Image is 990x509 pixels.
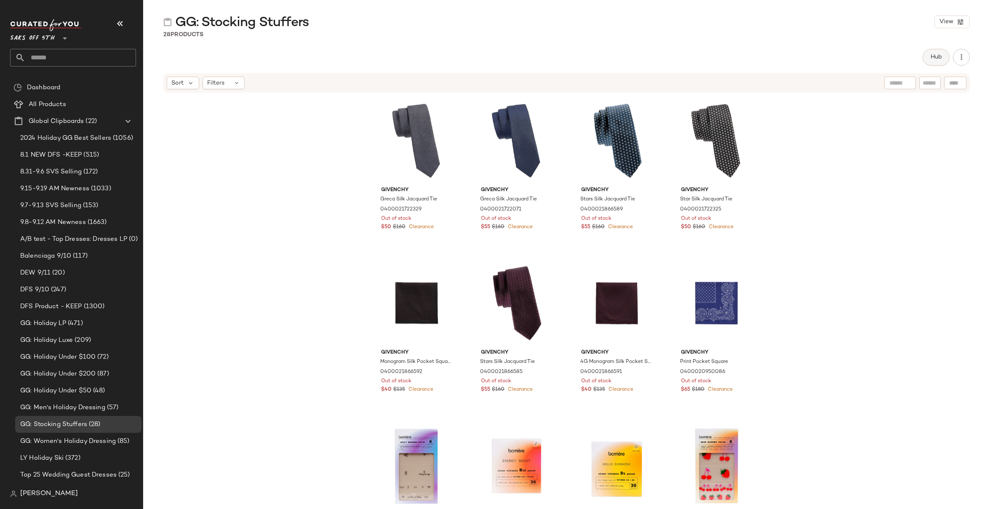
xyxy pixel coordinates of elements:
[680,196,732,203] span: Star Silk Jacquard Tie
[20,336,73,345] span: GG: Holiday Luxe
[20,352,96,362] span: GG: Holiday Under $100
[82,167,98,177] span: (172)
[934,16,970,28] button: View
[407,224,434,230] span: Clearance
[163,18,172,26] img: svg%3e
[574,261,659,346] img: 0400021866591_REDBLUE
[66,319,83,328] span: (471)
[574,423,659,508] img: 0400021998992
[381,215,411,223] span: Out of stock
[20,420,87,429] span: GG: Stocking Stuffers
[380,368,422,376] span: 0400021866592
[474,98,559,183] img: 0400021722071_NAVY
[20,235,127,244] span: A/B test - Top Dresses: Dresses LP
[10,490,17,497] img: svg%3e
[20,437,116,446] span: GG: Women's Holiday Dressing
[20,403,105,413] span: GG: Men's Holiday Dressing
[381,187,452,194] span: Givenchy
[81,201,99,211] span: (153)
[481,215,511,223] span: Out of stock
[706,387,733,392] span: Clearance
[581,187,652,194] span: Givenchy
[681,378,711,385] span: Out of stock
[681,349,752,357] span: Givenchy
[20,470,117,480] span: Top 25 Wedding Guest Dresses
[96,352,109,362] span: (72)
[923,49,950,66] button: Hub
[84,117,97,126] span: (22)
[680,368,725,376] span: 0400020950086
[207,79,224,88] span: Filters
[71,251,88,261] span: (117)
[506,387,533,392] span: Clearance
[581,378,611,385] span: Out of stock
[10,29,55,44] span: Saks OFF 5TH
[581,349,652,357] span: Givenchy
[674,261,759,346] img: 0400020950086_BLUE
[381,386,392,394] span: $40
[681,386,690,394] span: $65
[20,133,111,143] span: 2024 Holiday GG Best Sellers
[506,224,533,230] span: Clearance
[693,224,705,231] span: $160
[20,386,91,396] span: GG: Holiday Under $50
[96,369,109,379] span: (87)
[593,386,605,394] span: $135
[20,369,96,379] span: GG: Holiday Under $200
[680,206,721,213] span: 0400021722325
[20,201,81,211] span: 9.7-9.13 SVS Selling
[674,423,759,508] img: 0400021998990
[480,368,523,376] span: 0400021866585
[692,386,704,394] span: $180
[64,453,80,463] span: (372)
[481,378,511,385] span: Out of stock
[481,386,490,394] span: $55
[20,251,71,261] span: Balenciaga 9/10
[592,224,605,231] span: $160
[474,423,559,508] img: 0400021998996
[127,235,138,244] span: (0)
[680,358,728,366] span: Print Pocket Square
[10,19,82,31] img: cfy_white_logo.C9jOOHJF.svg
[580,368,622,376] span: 0400021866591
[175,14,309,31] span: GG: Stocking Stuffers
[86,218,107,227] span: (1663)
[20,167,82,177] span: 8.31-9.6 SVS Selling
[407,387,433,392] span: Clearance
[707,224,734,230] span: Clearance
[606,224,633,230] span: Clearance
[492,386,504,394] span: $160
[381,224,391,231] span: $50
[580,358,651,366] span: 4G Monogram Silk Pocket Square
[581,215,611,223] span: Out of stock
[574,98,659,183] img: 0400021866589_NAVY
[607,387,633,392] span: Clearance
[105,403,119,413] span: (57)
[20,184,89,194] span: 9.15-9.19 AM Newness
[163,32,171,38] span: 28
[374,98,459,183] img: 0400021722329_BLACK
[20,319,66,328] span: GG: Holiday LP
[116,437,130,446] span: (85)
[474,261,559,346] img: 0400021866585_REDBLUE
[20,302,82,312] span: DFS Product - KEEP
[171,79,184,88] span: Sort
[381,378,411,385] span: Out of stock
[681,215,711,223] span: Out of stock
[29,100,66,109] span: All Products
[580,206,623,213] span: 0400021866589
[930,54,942,61] span: Hub
[49,285,66,295] span: (247)
[393,224,406,231] span: $160
[580,196,635,203] span: Stars Silk Jacquard Tie
[163,30,203,39] div: Products
[51,268,65,278] span: (20)
[480,196,537,203] span: Greca Silk Jacquard Tie
[20,453,64,463] span: LY Holiday Ski
[82,302,105,312] span: (1300)
[20,150,82,160] span: 8.1 NEW DFS -KEEP
[82,150,99,160] span: (515)
[20,285,49,295] span: DFS 9/10
[481,224,490,231] span: $55
[73,336,91,345] span: (209)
